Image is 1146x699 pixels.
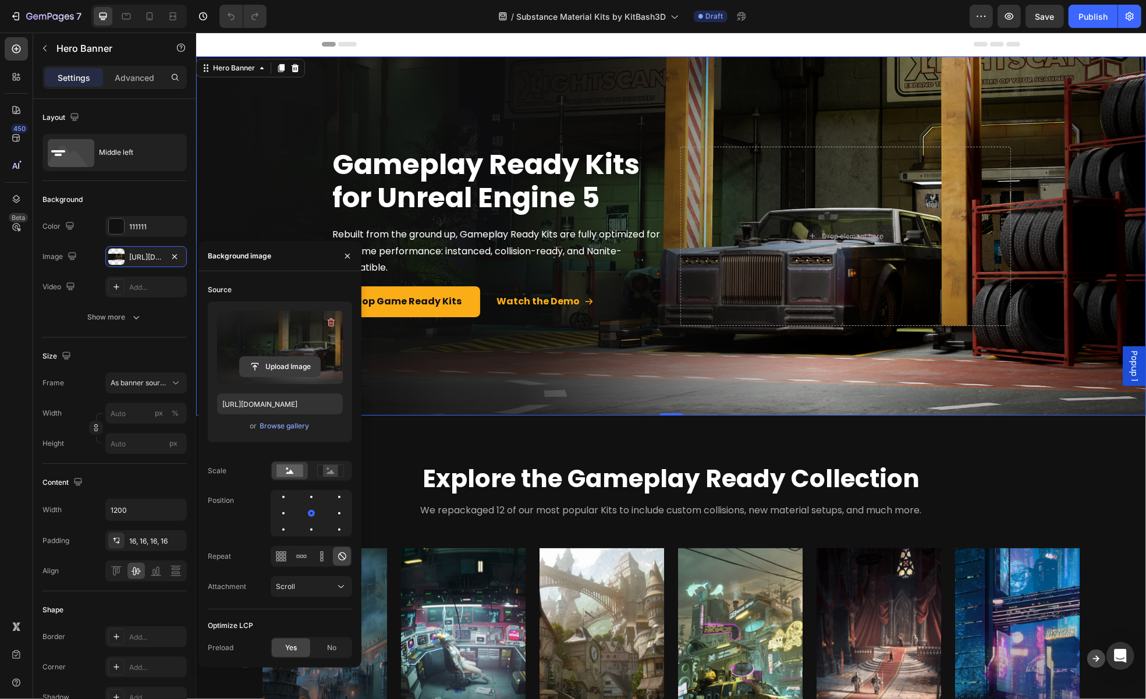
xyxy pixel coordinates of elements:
[300,261,384,278] p: Watch the Demo
[276,582,295,591] span: Scroll
[42,349,73,364] div: Size
[260,420,310,432] button: Browse gallery
[42,279,77,295] div: Video
[42,605,63,615] div: Shape
[5,5,87,28] button: 7
[99,139,170,166] div: Middle left
[115,72,154,84] p: Advanced
[42,505,62,515] div: Width
[129,252,163,262] div: [URL][DOMAIN_NAME]
[42,219,77,235] div: Color
[172,408,179,418] div: %
[196,33,1146,699] iframe: Design area
[239,356,321,377] button: Upload Image
[208,620,253,631] div: Optimize LCP
[42,378,64,388] label: Frame
[42,249,79,265] div: Image
[511,10,514,23] span: /
[891,617,910,636] button: Carousel Next Arrow
[516,10,666,23] span: Substance Material Kits by KitBash3D
[1078,10,1108,23] div: Publish
[1026,5,1064,28] button: Save
[88,311,142,323] div: Show more
[42,475,85,491] div: Content
[208,466,226,476] div: Scale
[1035,12,1055,22] span: Save
[105,403,187,424] input: px%
[208,251,271,261] div: Background image
[208,551,231,562] div: Repeat
[169,439,178,448] span: px
[300,254,398,285] a: Watch the Demo
[208,285,232,295] div: Source
[42,566,59,576] div: Align
[1069,5,1117,28] button: Publish
[105,433,187,454] input: px
[58,72,90,84] p: Settings
[129,222,184,232] div: 111111
[154,261,265,278] p: Shop Game Ready Kits
[42,408,62,418] label: Width
[42,307,187,328] button: Show more
[152,406,166,420] button: %
[129,536,184,547] div: 16, 16, 16, 16
[208,643,233,653] div: Preload
[40,617,59,636] button: Carousel Back Arrow
[15,30,61,41] div: Hero Banner
[217,393,343,414] input: https://example.com/image.jpg
[208,495,234,506] div: Position
[105,372,187,393] button: As banner source
[208,581,246,592] div: Attachment
[271,576,352,597] button: Scroll
[226,429,723,463] span: Explore the Gameplay Ready Collection
[9,213,28,222] div: Beta
[250,419,257,433] span: or
[42,110,81,126] div: Layout
[626,199,687,208] div: Drop element here
[56,41,155,55] p: Hero Banner
[225,471,726,484] span: We repackaged 12 of our most popular Kits to include custom collisions, new material setups, and ...
[168,406,182,420] button: px
[285,643,297,653] span: Yes
[260,421,310,431] div: Browse gallery
[219,5,267,28] div: Undo/Redo
[1106,642,1134,670] div: Open Intercom Messenger
[932,318,944,349] span: Popup 1
[11,124,28,133] div: 450
[42,662,66,672] div: Corner
[42,631,65,642] div: Border
[327,643,336,653] span: No
[76,9,81,23] p: 7
[42,194,83,205] div: Background
[705,11,723,22] span: Draft
[42,438,64,449] label: Height
[106,499,186,520] input: Auto
[42,535,69,546] div: Padding
[136,195,464,242] span: Rebuilt from the ground up, Gameplay Ready Kits are fully optimized for real-time performance: in...
[129,662,184,673] div: Add...
[129,632,184,643] div: Add...
[155,408,163,418] div: px
[111,378,168,388] span: As banner source
[136,112,444,185] span: Gameplay Ready Kits for Unreal Engine 5
[135,254,284,285] a: Shop Game Ready Kits
[129,282,184,293] div: Add...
